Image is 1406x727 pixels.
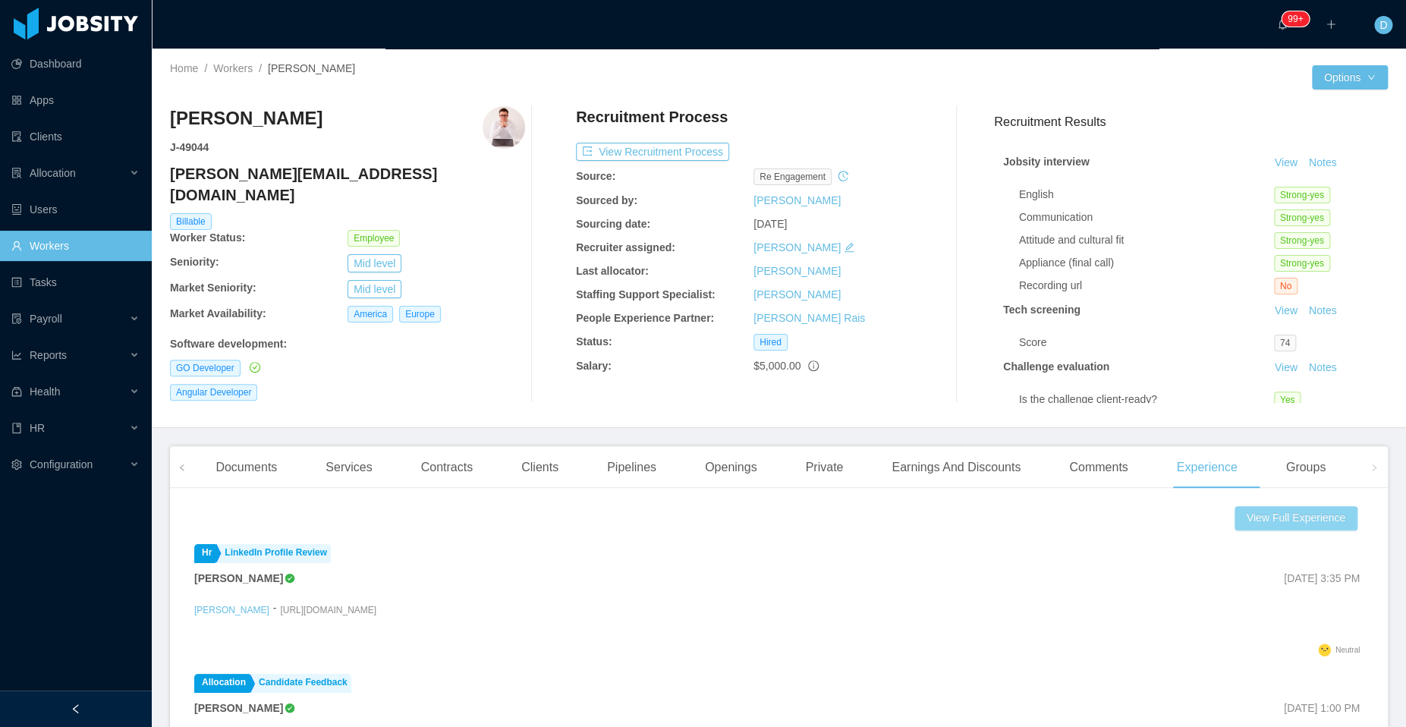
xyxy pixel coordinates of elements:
button: View Full Experience [1235,506,1357,530]
b: Staffing Support Specialist: [576,288,716,301]
strong: [PERSON_NAME] [194,702,283,714]
b: Status: [576,335,612,348]
i: icon: bell [1277,19,1288,30]
span: / [204,62,207,74]
a: [PERSON_NAME] [753,265,841,277]
b: Seniority: [170,256,219,268]
i: icon: edit [844,242,854,253]
button: Mid level [348,280,401,298]
strong: Tech screening [1003,304,1080,316]
a: [PERSON_NAME] Rais [753,312,865,324]
button: Optionsicon: down [1312,65,1388,90]
i: icon: book [11,423,22,433]
a: [PERSON_NAME] [753,288,841,301]
i: icon: right [1370,464,1378,471]
i: icon: plus [1326,19,1336,30]
span: HR [30,422,45,434]
span: re engagement [753,168,832,185]
p: [URL][DOMAIN_NAME] [280,603,376,617]
div: - [273,600,277,640]
i: icon: line-chart [11,350,22,360]
div: Documents [203,446,289,489]
strong: J- 49044 [170,141,209,153]
span: No [1274,278,1297,294]
b: Worker Status: [170,231,245,244]
div: Contracts [409,446,485,489]
a: View [1269,156,1303,168]
span: Employee [348,230,400,247]
button: Notes [1303,302,1343,320]
strong: Challenge evaluation [1003,360,1109,373]
span: Europe [399,306,441,323]
span: Strong-yes [1274,187,1330,203]
span: America [348,306,393,323]
span: [DATE] 1:00 PM [1284,702,1360,714]
span: Allocation [30,167,76,179]
span: / [259,62,262,74]
span: Neutral [1335,646,1360,654]
button: Notes [1303,359,1343,377]
button: Notes [1303,154,1343,172]
i: icon: left [178,464,186,471]
a: icon: check-circle [247,361,260,373]
span: Strong-yes [1274,255,1330,272]
b: Last allocator: [576,265,649,277]
a: Allocation [194,674,250,693]
a: [PERSON_NAME] [753,194,841,206]
span: $5,000.00 [753,360,801,372]
b: Source: [576,170,615,182]
a: View [1269,361,1303,373]
a: Home [170,62,198,74]
b: People Experience Partner: [576,312,714,324]
span: info-circle [808,360,819,371]
span: Payroll [30,313,62,325]
span: Configuration [30,458,93,471]
a: Workers [213,62,253,74]
button: Mid level [348,254,401,272]
a: View Full Experience [1235,506,1364,530]
div: Clients [509,446,571,489]
a: Hr [194,544,215,563]
i: icon: setting [11,459,22,470]
button: icon: exportView Recruitment Process [576,143,729,161]
a: icon: userWorkers [11,231,140,261]
a: LinkedIn Profile Review [217,544,331,563]
a: icon: exportView Recruitment Process [576,146,729,158]
div: Private [793,446,855,489]
a: View [1269,304,1303,316]
strong: [PERSON_NAME] [194,572,283,584]
span: 74 [1274,335,1296,351]
span: Reports [30,349,67,361]
span: GO Developer [170,360,241,376]
i: icon: history [838,171,848,181]
h4: [PERSON_NAME][EMAIL_ADDRESS][DOMAIN_NAME] [170,163,525,206]
div: Communication [1019,209,1274,225]
b: Salary: [576,360,612,372]
i: icon: medicine-box [11,386,22,397]
span: D [1379,16,1387,34]
h3: Recruitment Results [994,112,1388,131]
a: icon: appstoreApps [11,85,140,115]
a: [PERSON_NAME] [753,241,841,253]
span: [DATE] [753,218,787,230]
span: [PERSON_NAME] [268,62,355,74]
div: English [1019,187,1274,203]
i: icon: check-circle [250,362,260,373]
div: Comments [1057,446,1140,489]
i: icon: file-protect [11,313,22,324]
a: [PERSON_NAME] [194,605,269,615]
span: Angular Developer [170,384,257,401]
i: icon: solution [11,168,22,178]
div: Appliance (final call) [1019,255,1274,271]
a: icon: profileTasks [11,267,140,297]
div: Recording url [1019,278,1274,294]
b: Sourcing date: [576,218,650,230]
a: icon: pie-chartDashboard [11,49,140,79]
span: Hired [753,334,788,351]
div: Attitude and cultural fit [1019,232,1274,248]
div: Openings [693,446,769,489]
div: Pipelines [595,446,668,489]
span: Strong-yes [1274,232,1330,249]
div: Score [1019,335,1274,351]
a: icon: auditClients [11,121,140,152]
